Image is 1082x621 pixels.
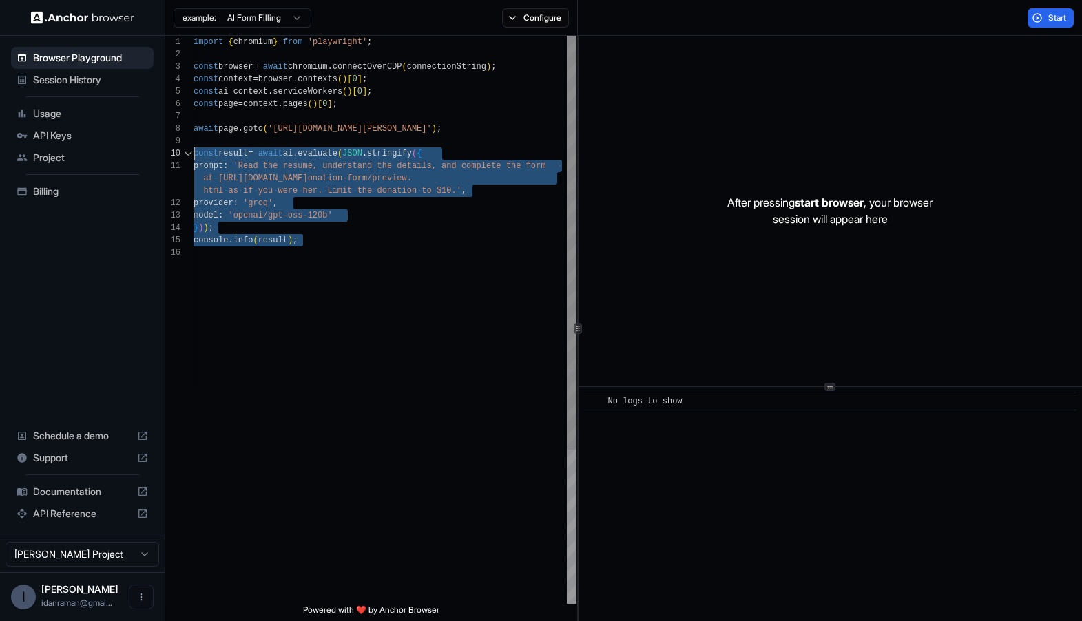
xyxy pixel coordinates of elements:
[288,62,328,72] span: chromium
[165,234,180,246] div: 15
[194,149,218,158] span: const
[451,186,461,196] span: .'
[342,87,347,96] span: (
[165,135,180,147] div: 9
[33,185,148,198] span: Billing
[795,196,864,209] span: start browser
[362,87,367,96] span: ]
[194,99,218,109] span: const
[367,149,412,158] span: stringify
[238,99,243,109] span: =
[253,235,258,245] span: (
[165,85,180,98] div: 5
[33,151,148,165] span: Project
[41,583,118,595] span: Idan Raman
[481,161,546,171] span: lete the form
[357,74,362,84] span: ]
[322,99,327,109] span: 0
[288,235,293,245] span: )
[223,161,228,171] span: :
[165,160,180,172] div: 11
[486,62,491,72] span: )
[11,585,36,609] div: I
[11,447,154,469] div: Support
[362,74,367,84] span: ;
[165,61,180,73] div: 3
[165,123,180,135] div: 8
[402,62,407,72] span: (
[258,74,293,84] span: browser
[203,223,208,233] span: )
[357,87,362,96] span: 0
[273,87,342,96] span: serviceWorkers
[194,235,228,245] span: console
[218,99,238,109] span: page
[228,235,233,245] span: .
[293,149,298,158] span: .
[31,11,134,24] img: Anchor Logo
[407,62,486,72] span: connectionString
[253,62,258,72] span: =
[11,47,154,69] div: Browser Playground
[165,98,180,110] div: 6
[367,87,372,96] span: ;
[233,161,481,171] span: 'Read the resume, understand the details, and comp
[273,198,278,208] span: ,
[218,87,228,96] span: ai
[194,87,218,96] span: const
[263,62,288,72] span: await
[218,149,248,158] span: result
[243,99,278,109] span: context
[268,87,273,96] span: .
[33,507,132,520] span: API Reference
[347,87,352,96] span: )
[11,503,154,525] div: API Reference
[11,147,154,169] div: Project
[233,235,253,245] span: info
[11,125,154,147] div: API Keys
[218,62,253,72] span: browser
[218,124,238,134] span: page
[129,585,154,609] button: Open menu
[11,481,154,503] div: Documentation
[347,74,352,84] span: [
[33,73,148,87] span: Session History
[165,197,180,209] div: 12
[303,604,439,621] span: Powered with ❤️ by Anchor Browser
[308,37,367,47] span: 'playwright'
[33,129,148,143] span: API Keys
[437,124,441,134] span: ;
[268,124,432,134] span: '[URL][DOMAIN_NAME][PERSON_NAME]'
[278,99,282,109] span: .
[607,397,682,406] span: No logs to show
[502,8,569,28] button: Configure
[165,209,180,222] div: 13
[352,87,357,96] span: [
[327,62,332,72] span: .
[33,51,148,65] span: Browser Playground
[11,180,154,202] div: Billing
[228,37,233,47] span: {
[308,173,412,183] span: onation-form/preview.
[209,223,214,233] span: ;
[33,451,132,465] span: Support
[165,222,180,234] div: 14
[194,37,223,47] span: import
[194,62,218,72] span: const
[165,36,180,48] div: 1
[367,37,372,47] span: ;
[233,198,238,208] span: :
[233,37,273,47] span: chromium
[298,74,337,84] span: contexts
[183,12,216,23] span: example:
[33,429,132,443] span: Schedule a demo
[253,74,258,84] span: =
[238,124,243,134] span: .
[327,99,332,109] span: ]
[11,69,154,91] div: Session History
[203,173,307,183] span: at [URL][DOMAIN_NAME]
[293,74,298,84] span: .
[337,74,342,84] span: (
[182,147,195,160] div: Click to collapse the range.
[342,149,362,158] span: JSON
